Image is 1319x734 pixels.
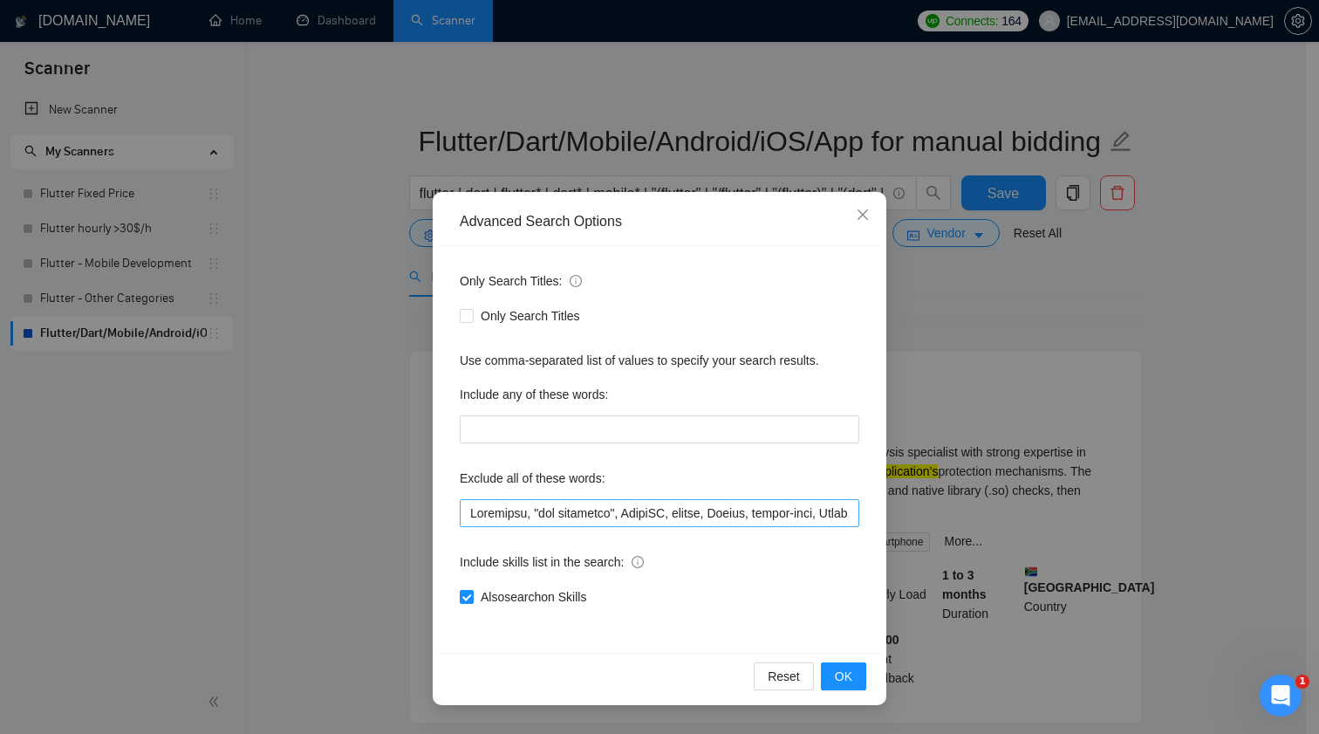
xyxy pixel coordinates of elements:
button: OK [821,662,866,690]
iframe: Intercom live chat [1260,675,1302,717]
span: close [856,208,870,222]
label: Exclude all of these words: [460,464,605,492]
div: Advanced Search Options [460,212,859,231]
label: Include any of these words: [460,381,608,408]
span: Include skills list in the search: [460,552,644,572]
button: Reset [754,662,814,690]
span: OK [835,667,852,686]
span: Only Search Titles [474,306,587,326]
button: Close [839,192,886,239]
span: Only Search Titles: [460,271,582,291]
span: Reset [768,667,800,686]
span: info-circle [632,556,644,568]
span: info-circle [570,275,582,287]
span: 1 [1295,675,1309,689]
div: Use comma-separated list of values to specify your search results. [460,351,859,370]
span: Also search on Skills [474,587,593,607]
